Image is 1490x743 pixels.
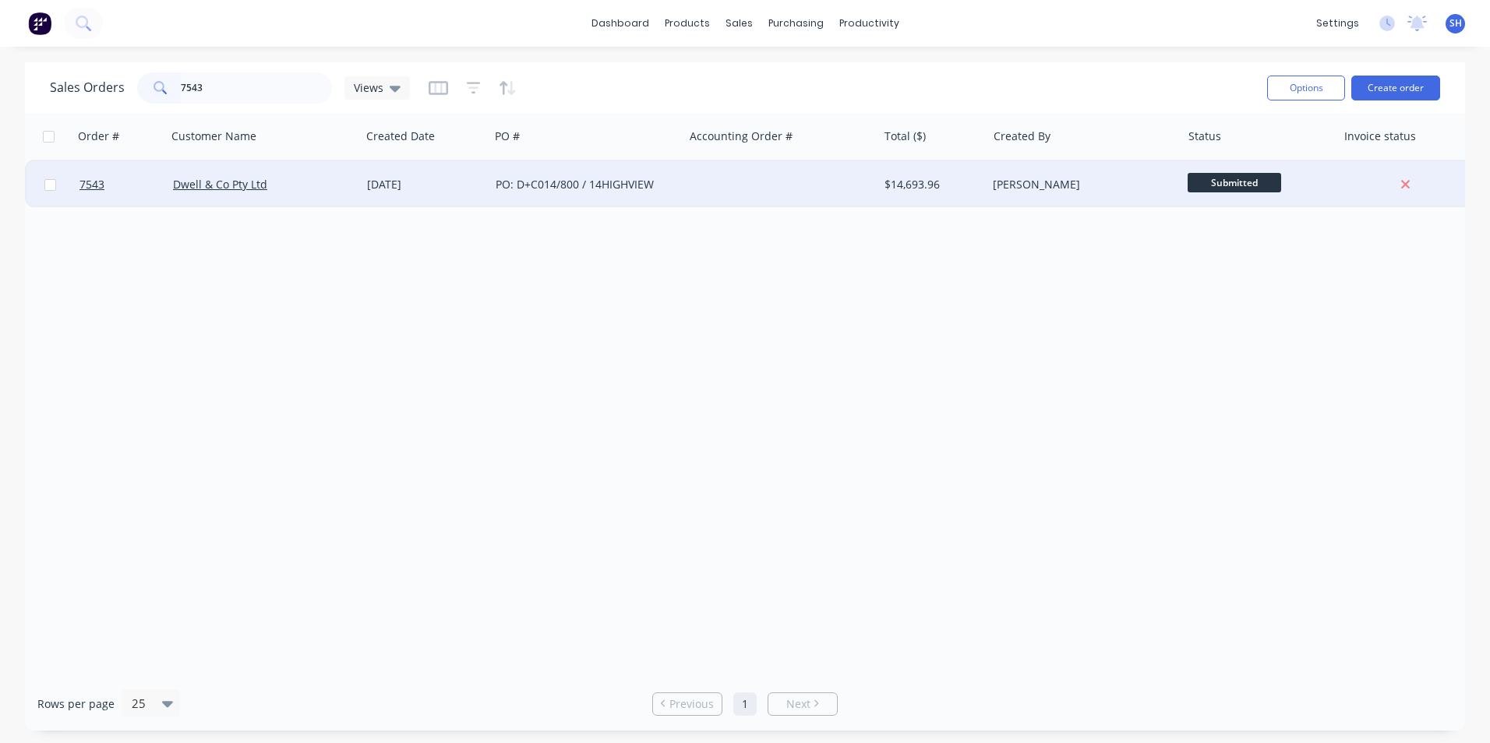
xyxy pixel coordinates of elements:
div: PO: D+C014/800 / 14HIGHVIEW [496,177,669,192]
div: productivity [832,12,907,35]
div: Status [1188,129,1221,144]
span: Rows per page [37,696,115,712]
div: Accounting Order # [690,129,793,144]
button: Create order [1351,76,1440,100]
img: Factory [28,12,51,35]
div: sales [718,12,761,35]
a: Next page [768,696,837,712]
a: Dwell & Co Pty Ltd [173,177,267,192]
div: $14,693.96 [884,177,976,192]
input: Search... [181,72,333,104]
a: Page 1 is your current page [733,692,757,716]
div: Total ($) [884,129,926,144]
div: products [657,12,718,35]
span: Submitted [1188,173,1281,192]
h1: Sales Orders [50,80,125,95]
div: Order # [78,129,119,144]
div: Created Date [366,129,435,144]
button: Options [1267,76,1345,100]
div: [DATE] [367,177,483,192]
a: dashboard [584,12,657,35]
div: purchasing [761,12,832,35]
span: Views [354,79,383,96]
span: Previous [669,696,714,712]
a: Previous page [653,696,722,712]
a: 7543 [79,161,173,208]
div: Invoice status [1344,129,1416,144]
div: PO # [495,129,520,144]
ul: Pagination [646,692,844,716]
div: Created By [994,129,1050,144]
div: [PERSON_NAME] [993,177,1166,192]
div: Customer Name [171,129,256,144]
div: settings [1308,12,1367,35]
span: Next [786,696,810,712]
span: SH [1449,16,1462,30]
span: 7543 [79,177,104,192]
